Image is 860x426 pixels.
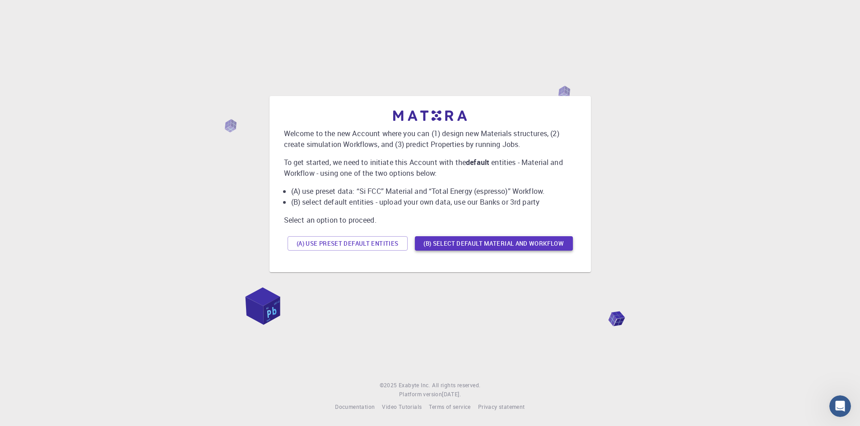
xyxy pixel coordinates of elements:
span: [DATE] . [442,390,461,398]
a: Video Tutorials [382,403,422,412]
span: Documentation [335,403,375,410]
span: All rights reserved. [432,381,480,390]
a: Documentation [335,403,375,412]
iframe: Intercom live chat [829,395,851,417]
p: Select an option to proceed. [284,215,576,225]
span: Platform version [399,390,442,399]
a: [DATE]. [442,390,461,399]
li: (B) select default entities - upload your own data, use our Banks or 3rd party [291,197,576,207]
b: default [466,157,489,167]
a: Exabyte Inc. [399,381,430,390]
button: (A) Use preset default entities [288,236,408,251]
span: © 2025 [380,381,399,390]
span: Video Tutorials [382,403,422,410]
li: (A) use preset data: “Si FCC” Material and “Total Energy (espresso)” Workflow. [291,186,576,197]
p: To get started, we need to initiate this Account with the entities - Material and Workflow - usin... [284,157,576,179]
p: Welcome to the new Account where you can (1) design new Materials structures, (2) create simulati... [284,128,576,150]
a: Terms of service [429,403,470,412]
img: logo [393,110,467,121]
a: Privacy statement [478,403,525,412]
span: Support [18,6,51,14]
span: Exabyte Inc. [399,381,430,389]
span: Terms of service [429,403,470,410]
button: (B) Select default material and workflow [415,236,573,251]
span: Privacy statement [478,403,525,410]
